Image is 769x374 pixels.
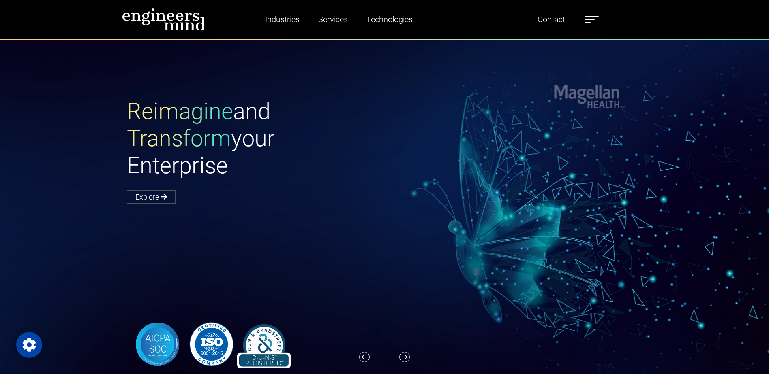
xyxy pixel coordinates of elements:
[122,8,206,31] img: logo
[127,190,176,204] a: Explore
[127,125,231,152] span: Transform
[127,98,233,125] span: Reimagine
[534,10,568,29] a: Contact
[127,98,385,180] h1: and your Enterprise
[315,10,351,29] a: Services
[262,10,303,29] a: Industries
[363,10,416,29] a: Technologies
[127,320,296,368] img: banner-logo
